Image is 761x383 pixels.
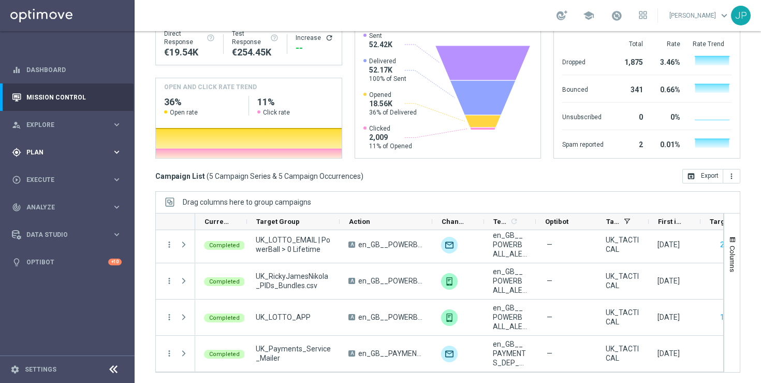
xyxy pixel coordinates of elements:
[209,351,240,358] span: Completed
[606,308,640,327] span: UK_TACTICAL
[296,42,333,54] div: --
[156,300,195,336] div: Press SPACE to select this row.
[369,124,412,133] span: Clicked
[165,276,174,286] button: more_vert
[358,313,423,322] span: en_GB__POWERBALL_ALERT_020925__NVIP_APP_TAC_LT
[442,218,466,225] span: Channel
[256,313,311,322] span: UK_LOTTO_APP
[25,366,56,373] a: Settings
[493,267,527,295] span: en_GB__POWERBALL_ALERT_020925__NVIP_APP_TAC_LT
[11,66,122,74] div: equalizer Dashboard
[112,175,122,185] i: keyboard_arrow_right
[204,313,245,322] colored-tag: Completed
[493,218,508,225] span: Templates
[493,231,527,259] span: en_GB__POWERBALL_ALERT_020925__NVIP_EMA_AUT_LT
[12,120,112,130] div: Explore
[562,108,604,124] div: Unsubscribed
[655,108,680,124] div: 0%
[12,203,21,212] i: track_changes
[209,242,240,249] span: Completed
[12,175,21,185] i: play_circle_outline
[606,344,640,363] span: UK_TACTICAL
[156,336,195,372] div: Press SPACE to select this row.
[156,227,195,263] div: Press SPACE to select this row.
[11,148,122,157] div: gps_fixed Plan keyboard_arrow_right
[156,263,195,300] div: Press SPACE to select this row.
[441,346,458,362] img: Optimail
[583,10,594,21] span: school
[204,240,245,250] colored-tag: Completed
[348,314,355,320] span: A
[369,133,412,142] span: 2,009
[209,172,361,181] span: 5 Campaign Series & 5 Campaign Occurrences
[562,53,604,69] div: Dropped
[547,313,552,322] span: —
[204,276,245,286] colored-tag: Completed
[358,349,423,358] span: en_GB__PAYMENTS_DEP_ERROR_020925__ALL_APP_SER_MIX
[719,238,743,251] button: 22,315
[369,57,406,65] span: Delivered
[655,40,680,48] div: Rate
[349,218,370,225] span: Action
[164,46,215,59] div: €19,536
[731,6,751,25] div: JP
[26,56,122,83] a: Dashboard
[12,230,112,239] div: Data Studio
[155,172,363,181] h3: Campaign List
[11,203,122,211] button: track_changes Analyze keyboard_arrow_right
[493,339,527,367] span: en_GB__PAYMENTS_DEP_ERROR_020925__ALL_APP_SER_MIX
[369,40,392,49] span: 52.42K
[12,56,122,83] div: Dashboard
[165,240,174,249] button: more_vert
[11,176,122,184] button: play_circle_outline Execute keyboard_arrow_right
[369,32,392,40] span: Sent
[256,235,331,254] span: UK_LOTTO_EMAIL | PowerBall > 0 Lifetime
[710,218,735,225] span: Targeted Customers
[547,276,552,286] span: —
[562,80,604,97] div: Bounced
[348,350,355,357] span: A
[11,231,122,239] button: Data Studio keyboard_arrow_right
[682,169,723,183] button: open_in_browser Export
[26,204,112,210] span: Analyze
[108,259,122,265] div: +10
[263,108,290,117] span: Click rate
[606,235,640,254] span: UK_TACTICAL
[606,218,620,225] span: Tags
[682,172,740,180] multiple-options-button: Export to CSV
[616,40,643,48] div: Total
[11,121,122,129] button: person_search Explore keyboard_arrow_right
[693,40,731,48] div: Rate Trend
[204,349,245,359] colored-tag: Completed
[257,96,333,108] h2: 11%
[657,313,680,322] div: 02 Sep 2025, Tuesday
[26,232,112,238] span: Data Studio
[668,8,731,23] a: [PERSON_NAME]keyboard_arrow_down
[12,148,112,157] div: Plan
[164,30,215,46] div: Direct Response
[441,309,458,326] div: OptiMobile Push
[510,217,518,225] i: refresh
[369,142,412,150] span: 11% of Opened
[26,248,108,276] a: Optibot
[26,122,112,128] span: Explore
[325,34,333,42] i: refresh
[545,218,568,225] span: Optibot
[441,237,458,253] img: Optimail
[348,278,355,284] span: A
[493,303,527,331] span: en_GB__POWERBALL_ALERT_020925__NVIP_APP_TAC_LT
[616,108,643,124] div: 0
[12,65,21,75] i: equalizer
[164,96,240,108] h2: 36%
[719,10,730,21] span: keyboard_arrow_down
[296,34,333,42] div: Increase
[112,230,122,239] i: keyboard_arrow_right
[727,172,736,180] i: more_vert
[687,172,695,180] i: open_in_browser
[112,147,122,157] i: keyboard_arrow_right
[165,313,174,322] button: more_vert
[11,93,122,102] div: Mission Control
[11,258,122,266] button: lightbulb Optibot +10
